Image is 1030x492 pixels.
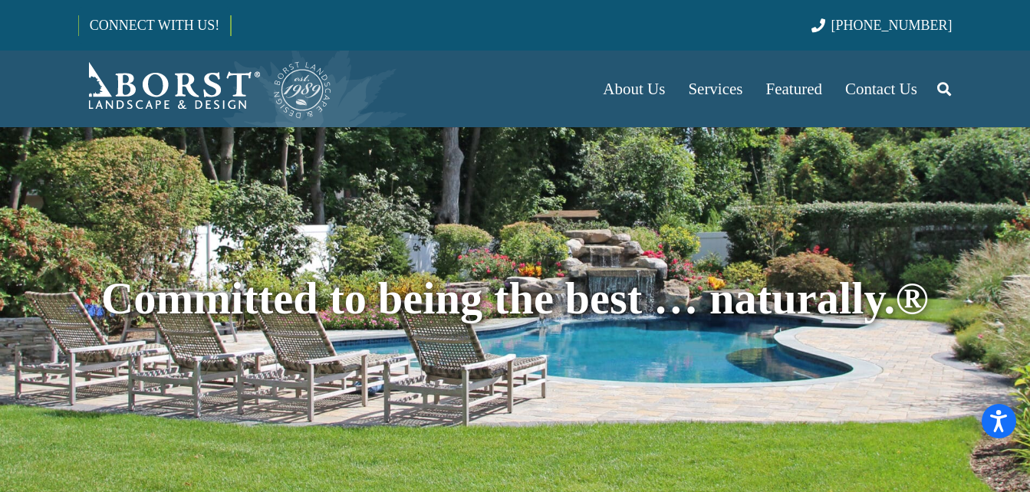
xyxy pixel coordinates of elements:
[811,18,952,33] a: [PHONE_NUMBER]
[591,51,676,127] a: About Us
[755,51,834,127] a: Featured
[78,58,333,120] a: Borst-Logo
[834,51,929,127] a: Contact Us
[603,80,665,98] span: About Us
[79,7,230,44] a: CONNECT WITH US!
[676,51,754,127] a: Services
[688,80,742,98] span: Services
[929,70,959,108] a: Search
[831,18,953,33] span: [PHONE_NUMBER]
[845,80,917,98] span: Contact Us
[766,80,822,98] span: Featured
[101,274,929,323] span: Committed to being the best … naturally.®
